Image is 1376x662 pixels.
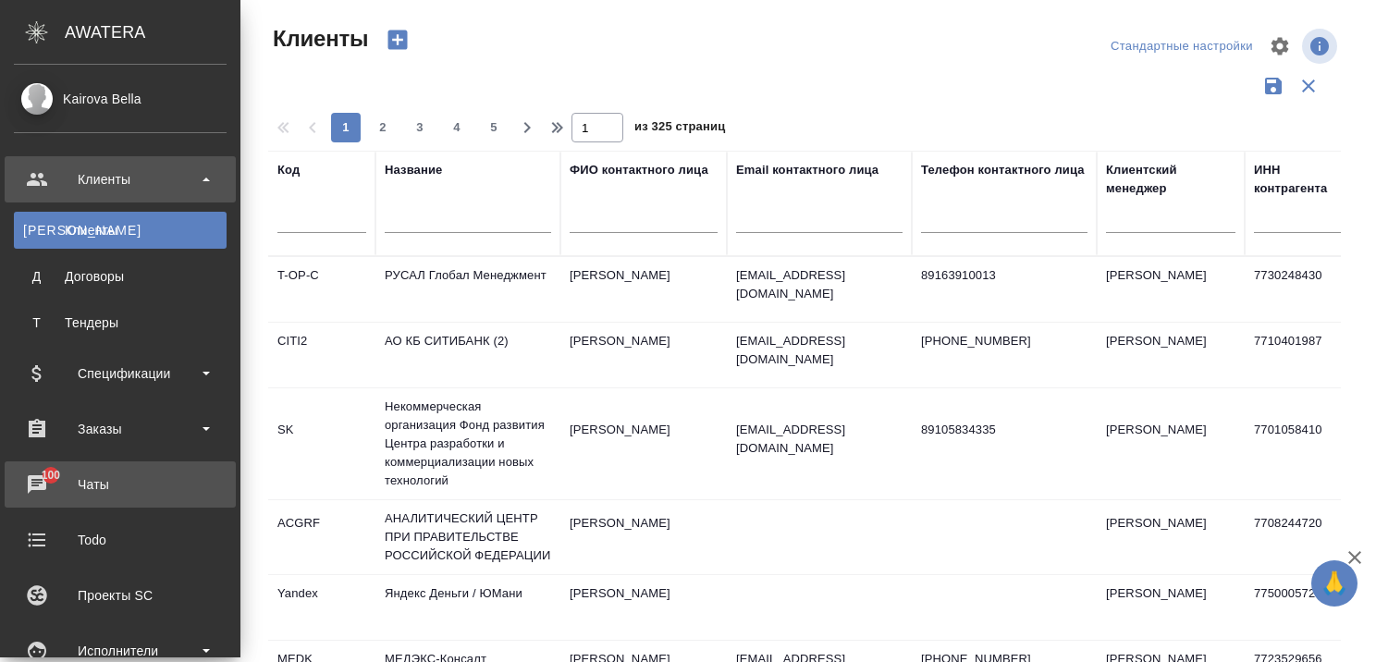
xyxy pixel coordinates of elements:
[560,575,727,640] td: [PERSON_NAME]
[31,466,72,484] span: 100
[1245,575,1352,640] td: 7750005725
[479,118,509,137] span: 5
[375,257,560,322] td: РУСАЛ Глобал Менеджмент
[14,415,227,443] div: Заказы
[479,113,509,142] button: 5
[560,323,727,387] td: [PERSON_NAME]
[921,161,1085,179] div: Телефон контактного лица
[1245,505,1352,570] td: 7708244720
[560,411,727,476] td: [PERSON_NAME]
[1254,161,1343,198] div: ИНН контрагента
[5,517,236,563] a: Todo
[14,212,227,249] a: [PERSON_NAME]Клиенты
[268,24,368,54] span: Клиенты
[405,118,435,137] span: 3
[1311,560,1358,607] button: 🙏
[570,161,708,179] div: ФИО контактного лица
[375,323,560,387] td: АО КБ СИТИБАНК (2)
[1097,575,1245,640] td: [PERSON_NAME]
[1256,68,1291,104] button: Сохранить фильтры
[14,360,227,387] div: Спецификации
[442,118,472,137] span: 4
[277,161,300,179] div: Код
[5,572,236,619] a: Проекты SC
[1245,411,1352,476] td: 7701058410
[1258,24,1302,68] span: Настроить таблицу
[14,582,227,609] div: Проекты SC
[5,461,236,508] a: 100Чаты
[14,258,227,295] a: ДДоговоры
[65,14,240,51] div: AWATERA
[921,421,1087,439] p: 89105834335
[14,471,227,498] div: Чаты
[14,304,227,341] a: ТТендеры
[385,161,442,179] div: Название
[268,257,375,322] td: T-OP-C
[1097,411,1245,476] td: [PERSON_NAME]
[268,411,375,476] td: SK
[23,267,217,286] div: Договоры
[14,526,227,554] div: Todo
[375,575,560,640] td: Яндекс Деньги / ЮМани
[442,113,472,142] button: 4
[23,313,217,332] div: Тендеры
[560,505,727,570] td: [PERSON_NAME]
[921,266,1087,285] p: 89163910013
[736,421,903,458] p: [EMAIL_ADDRESS][DOMAIN_NAME]
[368,113,398,142] button: 2
[1245,257,1352,322] td: 7730248430
[14,89,227,109] div: Kairova Bella
[1319,564,1350,603] span: 🙏
[268,575,375,640] td: Yandex
[1097,323,1245,387] td: [PERSON_NAME]
[921,332,1087,350] p: [PHONE_NUMBER]
[1097,505,1245,570] td: [PERSON_NAME]
[1106,32,1258,61] div: split button
[405,113,435,142] button: 3
[23,221,217,239] div: Клиенты
[736,161,878,179] div: Email контактного лица
[268,505,375,570] td: ACGRF
[1245,323,1352,387] td: 7710401987
[375,388,560,499] td: Некоммерческая организация Фонд развития Центра разработки и коммерциализации новых технологий
[368,118,398,137] span: 2
[375,500,560,574] td: АНАЛИТИЧЕСКИЙ ЦЕНТР ПРИ ПРАВИТЕЛЬСТВЕ РОССИЙСКОЙ ФЕДЕРАЦИИ
[634,116,725,142] span: из 325 страниц
[1291,68,1326,104] button: Сбросить фильтры
[1302,29,1341,64] span: Посмотреть информацию
[1106,161,1235,198] div: Клиентский менеджер
[1097,257,1245,322] td: [PERSON_NAME]
[268,323,375,387] td: CITI2
[736,266,903,303] p: [EMAIL_ADDRESS][DOMAIN_NAME]
[375,24,420,55] button: Создать
[14,165,227,193] div: Клиенты
[736,332,903,369] p: [EMAIL_ADDRESS][DOMAIN_NAME]
[560,257,727,322] td: [PERSON_NAME]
